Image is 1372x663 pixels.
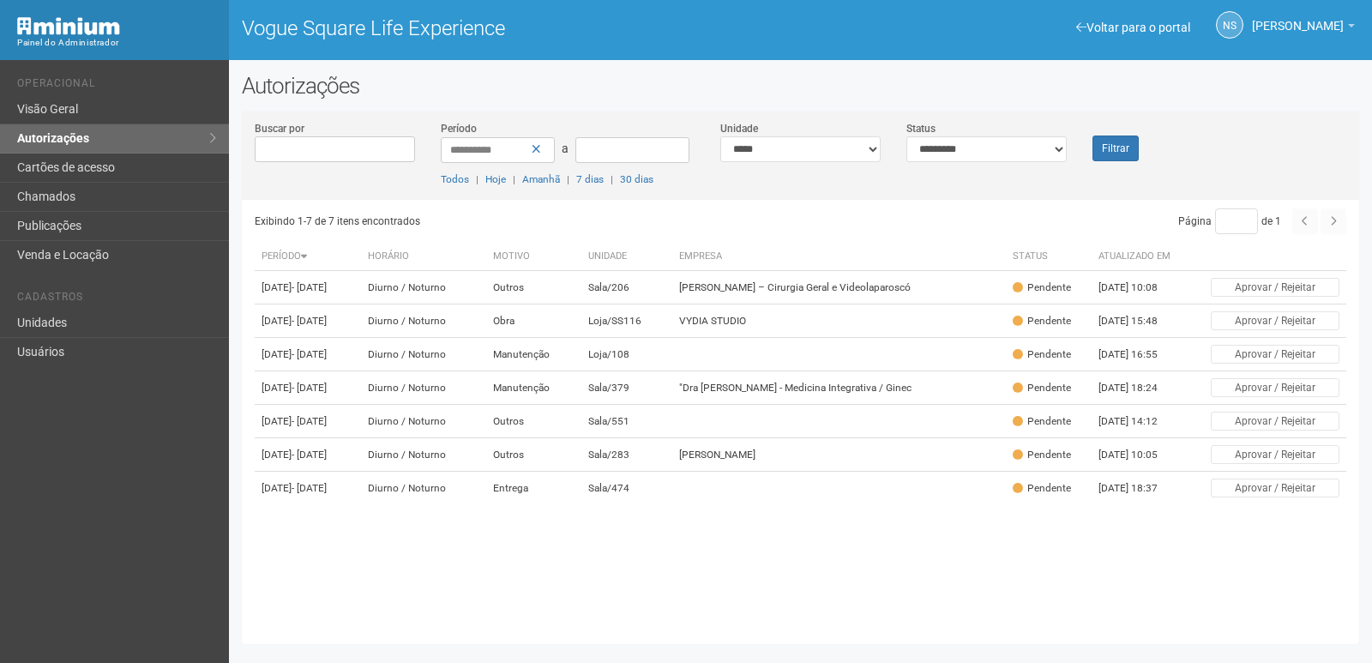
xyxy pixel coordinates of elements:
label: Buscar por [255,121,304,136]
a: Amanhã [522,173,560,185]
span: | [611,173,613,185]
h2: Autorizações [242,73,1359,99]
li: Operacional [17,77,216,95]
td: [PERSON_NAME] [672,438,1006,472]
span: | [476,173,478,185]
a: NS [1216,11,1243,39]
td: Diurno / Noturno [361,472,485,505]
span: | [567,173,569,185]
div: Pendente [1013,448,1071,462]
button: Filtrar [1092,136,1139,161]
td: [DATE] 10:05 [1092,438,1186,472]
span: - [DATE] [292,348,327,360]
a: Todos [441,173,469,185]
td: Manutenção [486,338,581,371]
a: 30 dias [620,173,653,185]
td: Manutenção [486,371,581,405]
span: - [DATE] [292,415,327,427]
span: - [DATE] [292,315,327,327]
td: Diurno / Noturno [361,438,485,472]
span: - [DATE] [292,482,327,494]
td: [DATE] [255,438,362,472]
td: [DATE] 18:37 [1092,472,1186,505]
td: Obra [486,304,581,338]
a: [PERSON_NAME] [1252,21,1355,35]
button: Aprovar / Rejeitar [1211,311,1339,330]
a: Hoje [485,173,506,185]
span: - [DATE] [292,382,327,394]
label: Período [441,121,477,136]
td: [PERSON_NAME] – Cirurgia Geral e Videolaparoscó [672,271,1006,304]
div: Exibindo 1-7 de 7 itens encontrados [255,208,795,234]
th: Período [255,243,362,271]
span: | [513,173,515,185]
td: Sala/551 [581,405,672,438]
td: [DATE] [255,271,362,304]
td: Outros [486,405,581,438]
span: Página de 1 [1178,215,1281,227]
td: Diurno / Noturno [361,304,485,338]
td: VYDIA STUDIO [672,304,1006,338]
div: Pendente [1013,347,1071,362]
td: Sala/379 [581,371,672,405]
th: Unidade [581,243,672,271]
div: Pendente [1013,481,1071,496]
td: Loja/SS116 [581,304,672,338]
td: Loja/108 [581,338,672,371]
td: Diurno / Noturno [361,271,485,304]
button: Aprovar / Rejeitar [1211,345,1339,364]
td: [DATE] 14:12 [1092,405,1186,438]
div: Pendente [1013,381,1071,395]
span: - [DATE] [292,449,327,461]
th: Motivo [486,243,581,271]
th: Atualizado em [1092,243,1186,271]
label: Unidade [720,121,758,136]
td: Entrega [486,472,581,505]
td: Outros [486,438,581,472]
td: Sala/283 [581,438,672,472]
td: [DATE] [255,304,362,338]
td: [DATE] 15:48 [1092,304,1186,338]
button: Aprovar / Rejeitar [1211,445,1339,464]
div: Painel do Administrador [17,35,216,51]
td: Diurno / Noturno [361,405,485,438]
th: Empresa [672,243,1006,271]
td: Sala/474 [581,472,672,505]
h1: Vogue Square Life Experience [242,17,788,39]
td: [DATE] [255,405,362,438]
td: "Dra [PERSON_NAME] - Medicina Integrativa / Ginec [672,371,1006,405]
li: Cadastros [17,291,216,309]
span: Nicolle Silva [1252,3,1344,33]
td: [DATE] [255,371,362,405]
button: Aprovar / Rejeitar [1211,412,1339,431]
th: Status [1006,243,1092,271]
a: 7 dias [576,173,604,185]
td: [DATE] [255,472,362,505]
td: Diurno / Noturno [361,371,485,405]
td: Outros [486,271,581,304]
td: Diurno / Noturno [361,338,485,371]
td: Sala/206 [581,271,672,304]
button: Aprovar / Rejeitar [1211,278,1339,297]
img: Minium [17,17,120,35]
label: Status [906,121,936,136]
td: [DATE] [255,338,362,371]
div: Pendente [1013,414,1071,429]
td: [DATE] 16:55 [1092,338,1186,371]
button: Aprovar / Rejeitar [1211,378,1339,397]
button: Aprovar / Rejeitar [1211,479,1339,497]
th: Horário [361,243,485,271]
span: - [DATE] [292,281,327,293]
div: Pendente [1013,280,1071,295]
span: a [562,142,569,155]
div: Pendente [1013,314,1071,328]
td: [DATE] 10:08 [1092,271,1186,304]
a: Voltar para o portal [1076,21,1190,34]
td: [DATE] 18:24 [1092,371,1186,405]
